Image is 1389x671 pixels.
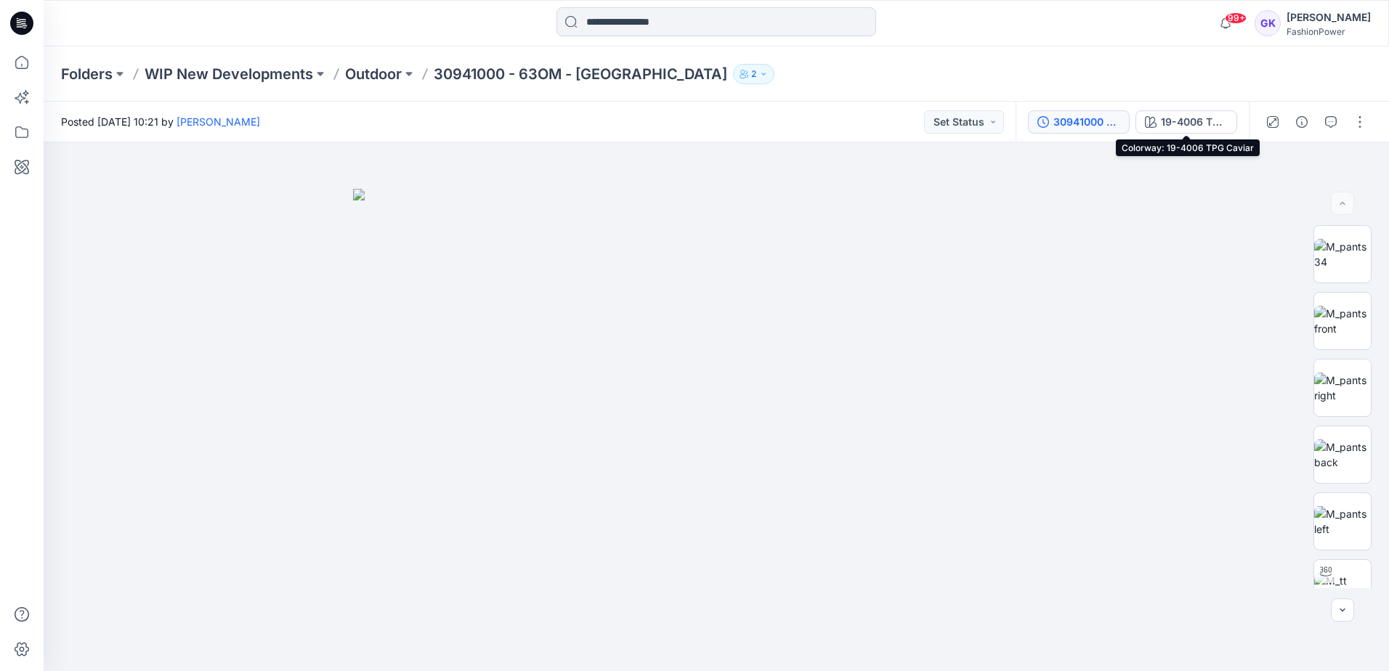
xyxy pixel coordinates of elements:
[1225,12,1247,24] span: 99+
[1314,306,1371,336] img: M_pants front
[1314,373,1371,403] img: M_pants right
[177,115,260,128] a: [PERSON_NAME]
[1255,10,1281,36] div: GK
[1314,239,1371,269] img: M_pants 34
[1135,110,1237,134] button: 19-4006 TPG Caviar
[1053,114,1120,130] div: 30941000 - 63OM - Nixton
[1314,506,1371,537] img: M_pants left
[353,189,1080,671] img: eyJhbGciOiJIUzI1NiIsImtpZCI6IjAiLCJzbHQiOiJzZXMiLCJ0eXAiOiJKV1QifQ.eyJkYXRhIjp7InR5cGUiOiJzdG9yYW...
[1287,26,1371,37] div: FashionPower
[1161,114,1228,130] div: 19-4006 TPG Caviar
[1028,110,1130,134] button: 30941000 - 63OM - [GEOGRAPHIC_DATA]
[61,64,113,84] a: Folders
[1290,110,1313,134] button: Details
[1314,573,1371,603] img: M_tt pants
[1287,9,1371,26] div: [PERSON_NAME]
[145,64,313,84] a: WIP New Developments
[345,64,402,84] a: Outdoor
[434,64,727,84] p: 30941000 - 63OM - [GEOGRAPHIC_DATA]
[751,66,756,82] p: 2
[61,114,260,129] span: Posted [DATE] 10:21 by
[1314,439,1371,470] img: M_pants back
[733,64,774,84] button: 2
